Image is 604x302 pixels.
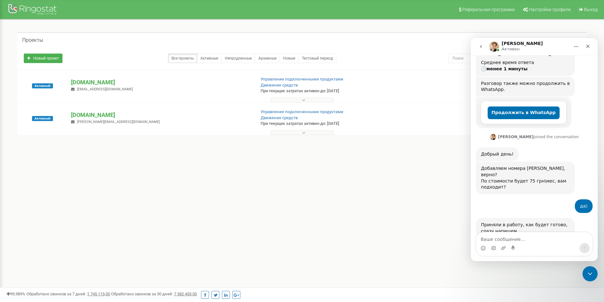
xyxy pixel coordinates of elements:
[462,7,515,12] span: Реферальная программа
[529,7,571,12] span: Настройки профиля
[261,109,343,114] a: Управление подключенными продуктами
[255,54,280,63] a: Архивные
[448,54,553,63] input: Поиск
[71,78,250,87] p: [DOMAIN_NAME]
[221,54,255,63] a: Непродленные
[261,88,393,94] p: При текущих затратах активен до: [DATE]
[87,292,110,296] u: 1 745 115,00
[471,38,598,261] iframe: Intercom live chat
[582,266,598,281] iframe: Intercom live chat
[22,37,43,43] h5: Проекты
[77,87,133,91] span: [EMAIL_ADDRESS][DOMAIN_NAME]
[261,77,343,81] a: Управление подключенными продуктами
[77,120,160,124] span: [PERSON_NAME][EMAIL_ADDRESS][DOMAIN_NAME]
[261,115,298,120] a: Движение средств
[24,54,62,63] a: Новый проект
[26,292,110,296] span: Обработано звонков за 7 дней :
[584,7,598,12] span: Выход
[197,54,222,63] a: Активные
[71,111,250,119] p: [DOMAIN_NAME]
[280,54,299,63] a: Новые
[261,121,393,127] p: При текущих затратах активен до: [DATE]
[32,116,53,121] span: Активный
[6,292,25,296] span: 99,989%
[32,83,53,88] span: Активный
[261,83,298,87] a: Движение средств
[111,292,197,296] span: Обработано звонков за 30 дней :
[174,292,197,296] u: 7 382 453,00
[168,54,197,63] a: Все проекты
[298,54,336,63] a: Тестовый период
